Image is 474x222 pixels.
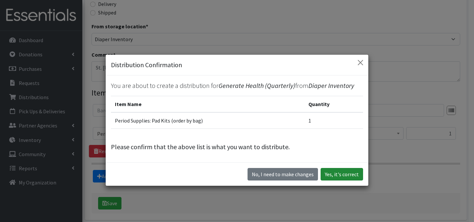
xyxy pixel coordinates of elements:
td: 1 [304,112,363,129]
th: Item Name [111,96,304,113]
p: You are about to create a distribution for from [111,81,363,91]
td: Period Supplies: Pad Kits (order by bag) [111,112,304,129]
button: Yes, it's correct [321,168,363,180]
h5: Distribution Confirmation [111,60,182,70]
p: Please confirm that the above list is what you want to distribute. [111,142,363,152]
th: Quantity [304,96,363,113]
span: Generate Health (Quarterly) [219,81,295,90]
button: No I need to make changes [248,168,318,180]
span: Diaper Inventory [308,81,354,90]
button: Close [355,57,366,68]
